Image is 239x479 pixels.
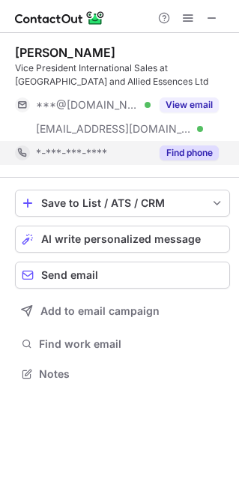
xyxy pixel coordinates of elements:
[15,364,230,385] button: Notes
[39,337,224,351] span: Find work email
[36,122,192,136] span: [EMAIL_ADDRESS][DOMAIN_NAME]
[160,145,219,160] button: Reveal Button
[15,190,230,217] button: save-profile-one-click
[15,226,230,253] button: AI write personalized message
[41,197,204,209] div: Save to List / ATS / CRM
[15,61,230,88] div: Vice President International Sales at [GEOGRAPHIC_DATA] and Allied Essences Ltd
[15,262,230,289] button: Send email
[15,45,115,60] div: [PERSON_NAME]
[39,367,224,381] span: Notes
[36,98,139,112] span: ***@[DOMAIN_NAME]
[15,9,105,27] img: ContactOut v5.3.10
[40,305,160,317] span: Add to email campaign
[15,298,230,325] button: Add to email campaign
[15,334,230,355] button: Find work email
[41,269,98,281] span: Send email
[41,233,201,245] span: AI write personalized message
[160,97,219,112] button: Reveal Button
